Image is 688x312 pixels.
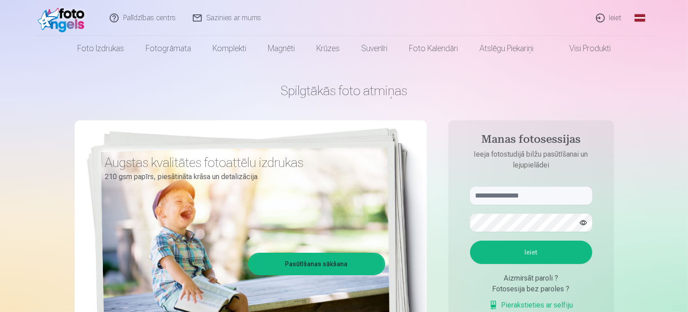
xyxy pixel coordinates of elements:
[469,36,544,61] a: Atslēgu piekariņi
[470,241,592,264] button: Ieiet
[544,36,621,61] a: Visi produkti
[105,171,378,183] p: 210 gsm papīrs, piesātināta krāsa un detalizācija
[306,36,351,61] a: Krūzes
[67,36,135,61] a: Foto izdrukas
[249,254,384,274] a: Pasūtīšanas sākšana
[470,273,592,284] div: Aizmirsāt paroli ?
[257,36,306,61] a: Magnēti
[398,36,469,61] a: Foto kalendāri
[75,83,614,99] h1: Spilgtākās foto atmiņas
[489,300,573,311] a: Pierakstieties ar selfiju
[202,36,257,61] a: Komplekti
[470,284,592,294] div: Fotosesija bez paroles ?
[461,149,601,171] p: Ieeja fotostudijā bilžu pasūtīšanai un lejupielādei
[135,36,202,61] a: Fotogrāmata
[461,133,601,149] h4: Manas fotosessijas
[105,154,378,171] h3: Augstas kvalitātes fotoattēlu izdrukas
[38,4,89,32] img: /fa1
[351,36,398,61] a: Suvenīri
